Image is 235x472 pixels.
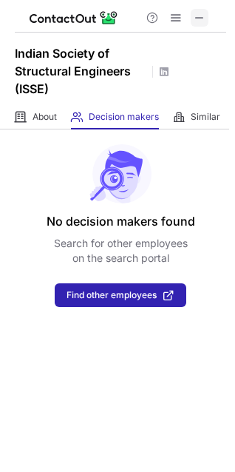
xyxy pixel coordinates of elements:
span: Decision makers [89,111,159,123]
h1: Indian Society of Structural Engineers (ISSE) [15,44,148,98]
p: Search for other employees on the search portal [54,236,188,266]
img: ContactOut v5.3.10 [30,9,118,27]
button: Find other employees [55,283,186,307]
span: Find other employees [67,290,157,300]
span: About [33,111,57,123]
img: No leads found [89,144,152,203]
span: Similar [191,111,220,123]
header: No decision makers found [47,212,195,230]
